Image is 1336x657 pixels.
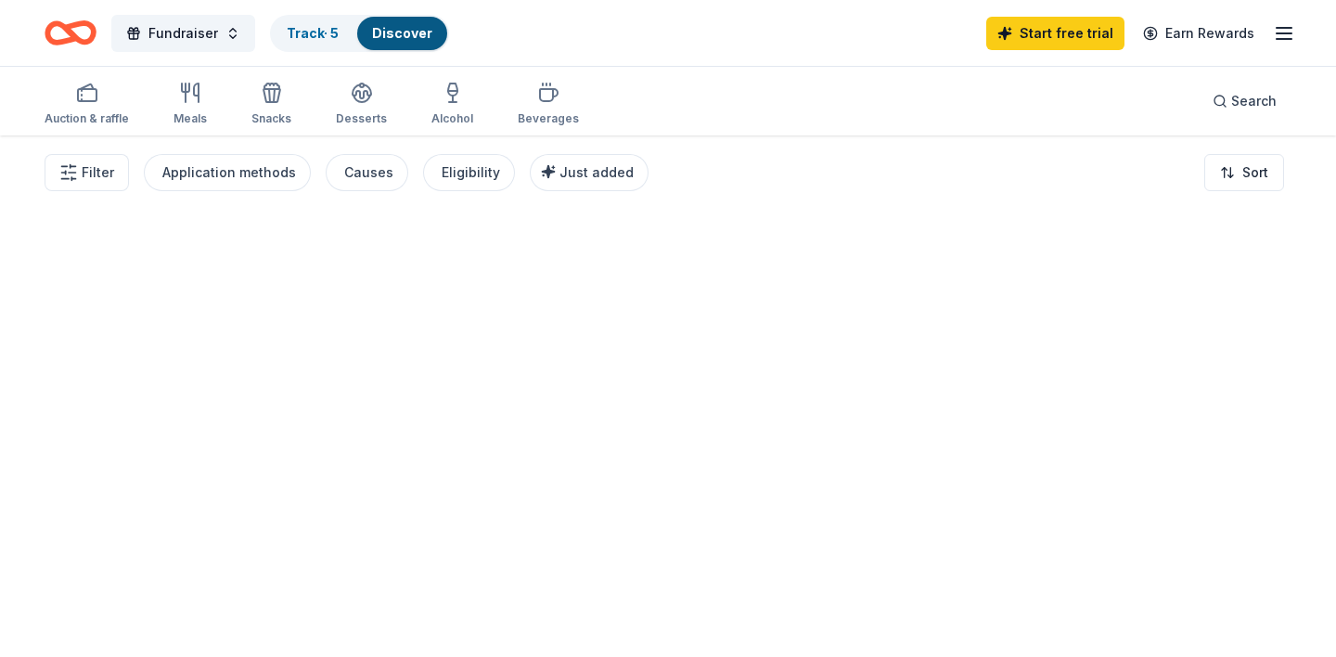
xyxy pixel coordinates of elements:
div: Causes [344,161,393,184]
a: Discover [372,25,432,41]
span: Search [1231,90,1277,112]
a: Track· 5 [287,25,339,41]
a: Home [45,11,96,55]
a: Start free trial [986,17,1124,50]
button: Desserts [336,74,387,135]
span: Filter [82,161,114,184]
button: Fundraiser [111,15,255,52]
button: Filter [45,154,129,191]
div: Eligibility [442,161,500,184]
div: Application methods [162,161,296,184]
button: Application methods [144,154,311,191]
div: Beverages [518,111,579,126]
div: Desserts [336,111,387,126]
a: Earn Rewards [1132,17,1265,50]
button: Sort [1204,154,1284,191]
span: Sort [1242,161,1268,184]
span: Just added [559,164,634,180]
button: Causes [326,154,408,191]
button: Eligibility [423,154,515,191]
button: Search [1198,83,1291,120]
div: Auction & raffle [45,111,129,126]
span: Fundraiser [148,22,218,45]
div: Snacks [251,111,291,126]
button: Just added [530,154,649,191]
div: Alcohol [431,111,473,126]
button: Beverages [518,74,579,135]
div: Meals [173,111,207,126]
button: Auction & raffle [45,74,129,135]
button: Snacks [251,74,291,135]
button: Alcohol [431,74,473,135]
button: Meals [173,74,207,135]
button: Track· 5Discover [270,15,449,52]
